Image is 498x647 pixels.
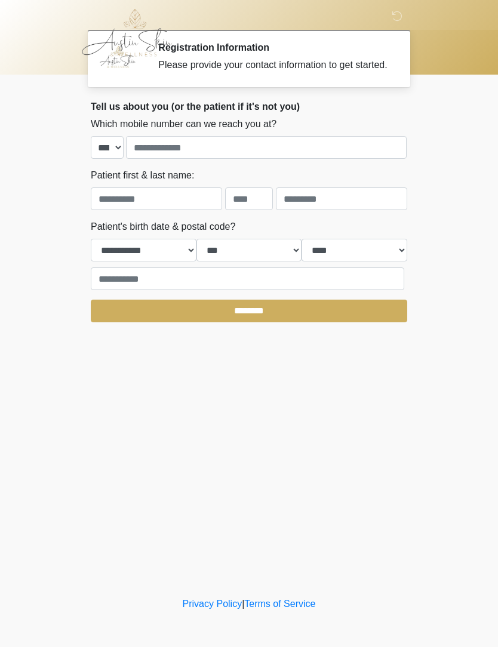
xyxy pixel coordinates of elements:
label: Patient's birth date & postal code? [91,220,235,234]
label: Which mobile number can we reach you at? [91,117,276,131]
label: Patient first & last name: [91,168,194,183]
a: | [242,599,244,609]
h2: Tell us about you (or the patient if it's not you) [91,101,407,112]
a: Privacy Policy [183,599,242,609]
img: Austin Skin & Wellness Logo [79,9,185,57]
a: Terms of Service [244,599,315,609]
